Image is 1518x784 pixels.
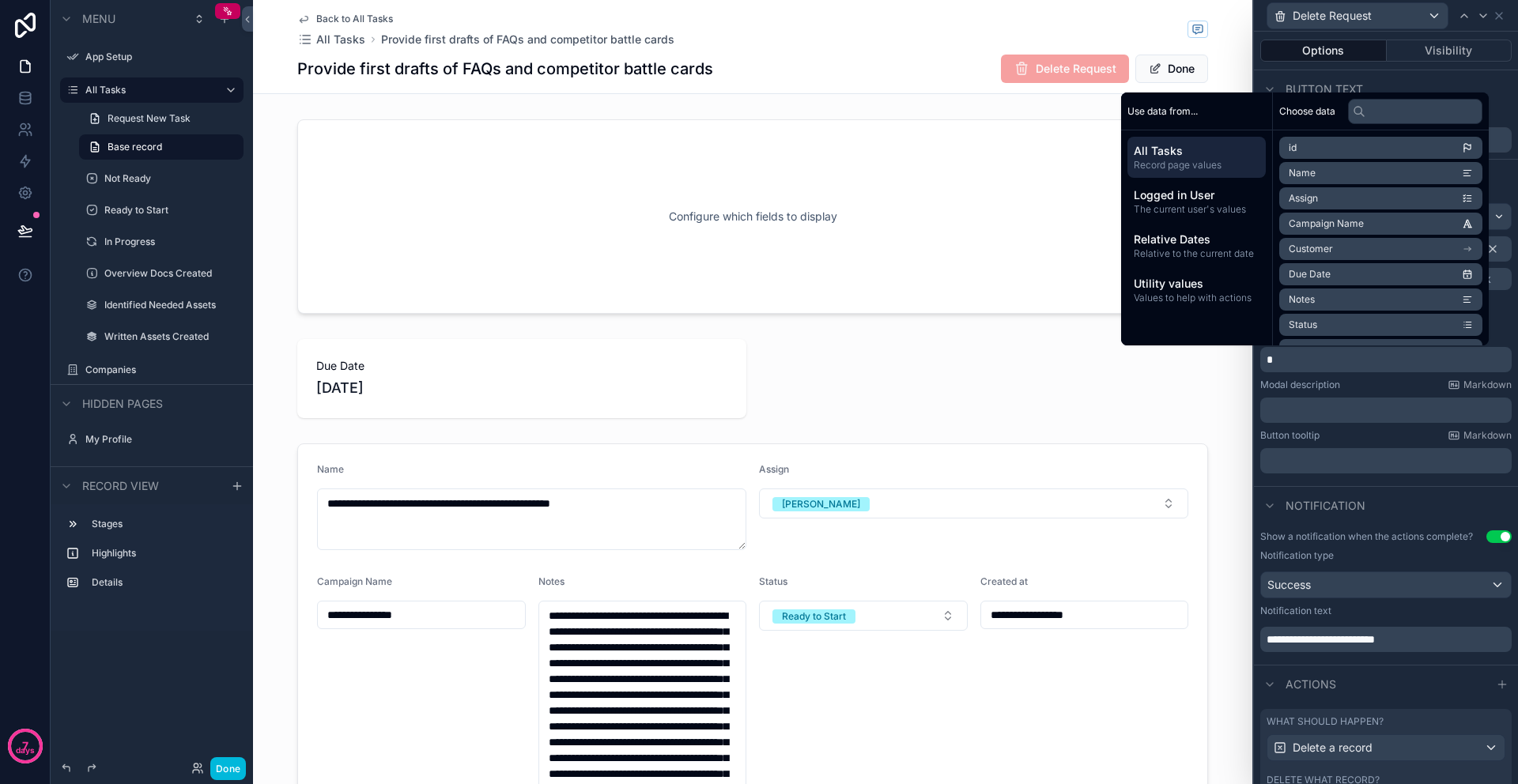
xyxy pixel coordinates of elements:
a: Base record [79,134,244,160]
span: Base record [108,141,162,153]
label: Ready to Start [104,204,234,217]
p: days [16,744,35,757]
label: App Setup [85,51,234,63]
span: Markdown [1463,429,1512,442]
a: Back to All Tasks [297,13,393,25]
span: Hidden pages [82,396,163,412]
label: Written Assets Created [104,330,234,343]
a: Markdown [1448,379,1512,391]
label: Modal description [1260,379,1340,391]
a: Markdown [1448,429,1512,442]
span: Menu [82,11,115,27]
label: Identified Needed Assets [104,299,234,311]
label: My Profile [85,433,234,446]
span: Relative Dates [1134,232,1259,247]
button: Done [210,757,246,780]
span: Relative to the current date [1134,247,1259,260]
div: scrollable content [1121,130,1272,317]
span: Markdown [1463,379,1512,391]
span: Button text [1286,81,1363,97]
label: What should happen? [1267,715,1384,728]
label: Not Ready [104,172,234,185]
a: Request New Task [79,106,244,131]
p: 7 [22,738,28,754]
span: Notification [1286,498,1365,514]
span: Values to help with actions [1134,292,1259,304]
label: Stages [92,518,231,530]
span: All Tasks [316,32,365,47]
div: Show a notification when the actions complete? [1260,530,1473,543]
div: scrollable content [1260,624,1512,652]
span: All Tasks [1134,143,1259,159]
a: Provide first drafts of FAQs and competitor battle cards [381,32,674,47]
span: Actions [1286,677,1336,692]
label: In Progress [104,236,234,248]
div: scrollable content [1260,448,1512,473]
span: Logged in User [1134,187,1259,203]
label: Notification type [1260,549,1334,562]
label: Details [92,576,231,589]
label: Companies [85,364,234,376]
button: Done [1135,55,1208,83]
span: Use data from... [1127,105,1198,118]
label: Button tooltip [1260,429,1320,442]
span: Record page values [1134,159,1259,171]
div: scrollable content [1260,398,1512,423]
button: Delete a record [1267,734,1505,761]
div: scrollable content [1260,347,1512,372]
span: Success [1267,577,1311,593]
span: Back to All Tasks [316,13,393,25]
label: All Tasks [85,84,212,96]
span: Delete a record [1293,740,1373,756]
button: Options [1260,40,1387,62]
div: scrollable content [51,504,253,611]
span: Utility values [1134,276,1259,292]
span: Choose data [1279,105,1335,118]
span: Delete Request [1293,8,1372,24]
button: Delete Request [1267,2,1448,29]
label: Highlights [92,547,231,560]
h1: Provide first drafts of FAQs and competitor battle cards [297,58,713,80]
button: Visibility [1387,40,1512,62]
label: Notification text [1260,605,1331,617]
span: Request New Task [108,112,191,125]
label: Overview Docs Created [104,267,234,280]
button: Success [1260,571,1512,598]
span: Record view [82,478,159,494]
a: All Tasks [297,32,365,47]
span: The current user's values [1134,203,1259,216]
